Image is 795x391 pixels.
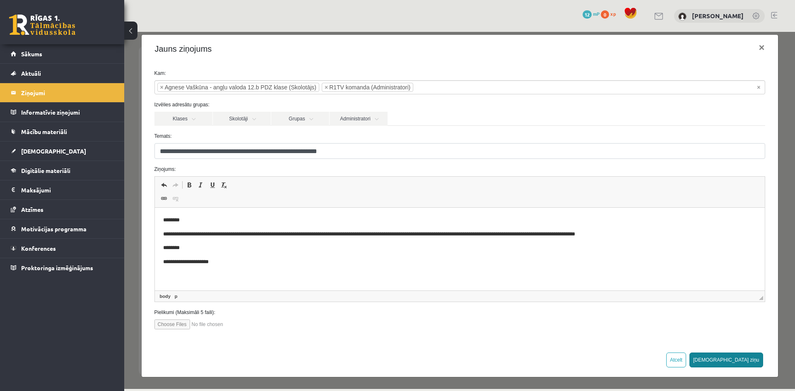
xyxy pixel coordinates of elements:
span: Mācību materiāli [21,128,67,135]
span: Mērogot [635,264,639,268]
a: Konferences [11,239,114,258]
a: Aktuāli [11,64,114,83]
legend: Ziņojumi [21,83,114,102]
button: [DEMOGRAPHIC_DATA] ziņu [565,321,639,336]
a: 0 xp [601,10,620,17]
span: Sākums [21,50,42,58]
span: × [36,51,39,60]
a: Atcelt (vadīšanas taustiņš+Z) [34,148,46,158]
iframe: Bagātinātā teksta redaktors, wiswyg-editor-47024960820520-1757070003-572 [31,176,641,259]
label: Izvēlies adresātu grupas: [24,69,647,77]
span: Aktuāli [21,70,41,77]
span: Noņemt visus vienumus [633,51,636,60]
a: Pasvītrojums (vadīšanas taustiņš+U) [82,148,94,158]
span: 12 [583,10,592,19]
label: Pielikumi (Maksimāli 5 faili): [24,277,647,284]
label: Kam: [24,38,647,45]
a: Motivācijas programma [11,219,114,238]
span: Konferences [21,245,56,252]
a: Informatīvie ziņojumi [11,103,114,122]
a: p elements [49,261,55,268]
a: Proktoringa izmēģinājums [11,258,114,277]
a: Sākums [11,44,114,63]
span: 0 [601,10,609,19]
a: Noņemt stilus [94,148,106,158]
span: mP [593,10,600,17]
span: × [200,51,204,60]
a: Atzīmes [11,200,114,219]
a: Treknraksts (vadīšanas taustiņš+B) [59,148,71,158]
a: Saite (vadīšanas taustiņš+K) [34,161,46,172]
a: Atsaistīt [46,161,57,172]
span: [DEMOGRAPHIC_DATA] [21,147,86,155]
li: Agnese Vaškūna - angļu valoda 12.b PDZ klase (Skolotājs) [33,51,195,60]
span: Digitālie materiāli [21,167,70,174]
a: Maksājumi [11,180,114,199]
h4: Jauns ziņojums [31,11,88,23]
button: Atcelt [542,321,562,336]
span: Motivācijas programma [21,225,87,233]
a: Mācību materiāli [11,122,114,141]
a: Skolotāji [89,80,147,94]
span: xp [610,10,616,17]
a: Ziņojumi [11,83,114,102]
button: × [628,4,647,27]
a: Atkārtot (vadīšanas taustiņš+Y) [46,148,57,158]
a: body elements [34,261,48,268]
label: Temats: [24,101,647,108]
li: R1TV komanda (Administratori) [198,51,289,60]
a: [DEMOGRAPHIC_DATA] [11,142,114,161]
a: Grupas [147,80,205,94]
a: Administratori [205,80,263,94]
img: Rebeka Heidia Ferstere [678,12,687,21]
a: Slīpraksts (vadīšanas taustiņš+I) [71,148,82,158]
span: Atzīmes [21,206,43,213]
a: Digitālie materiāli [11,161,114,180]
a: Klases [30,80,88,94]
a: 12 mP [583,10,600,17]
legend: Informatīvie ziņojumi [21,103,114,122]
a: Rīgas 1. Tālmācības vidusskola [9,14,75,35]
a: [PERSON_NAME] [692,12,744,20]
span: Proktoringa izmēģinājums [21,264,93,271]
label: Ziņojums: [24,134,647,141]
legend: Maksājumi [21,180,114,199]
